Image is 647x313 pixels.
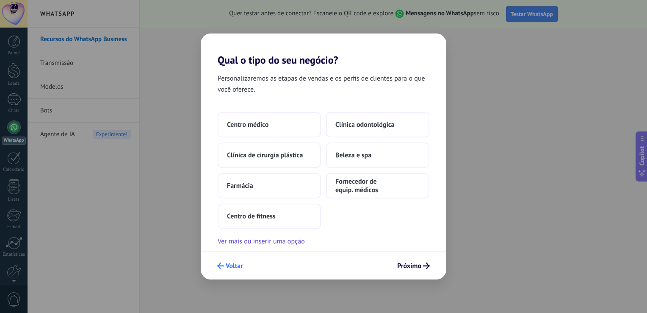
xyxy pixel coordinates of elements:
button: Voltar [213,259,247,273]
button: Ver mais ou inserir uma opção [218,236,305,247]
span: Fornecedor de equip. médicos [335,177,420,194]
span: Personalizaremos as etapas de vendas e os perfis de clientes para o que você oferece. [218,73,429,95]
button: Centro médico [218,112,321,137]
span: Farmácia [227,182,253,190]
span: Centro de fitness [227,212,276,221]
button: Centro de fitness [218,204,321,229]
button: Beleza e spa [326,143,429,168]
button: Próximo [393,259,434,273]
span: Clínica odontológica [335,120,395,129]
span: Beleza e spa [335,151,371,159]
button: Clínica odontológica [326,112,429,137]
h2: Qual o tipo do seu negócio? [201,34,446,66]
span: Voltar [226,263,243,269]
button: Fornecedor de equip. médicos [326,173,429,198]
span: Clínica de cirurgia plástica [227,151,303,159]
span: Próximo [397,263,421,269]
button: Farmácia [218,173,321,198]
button: Clínica de cirurgia plástica [218,143,321,168]
span: Centro médico [227,120,268,129]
